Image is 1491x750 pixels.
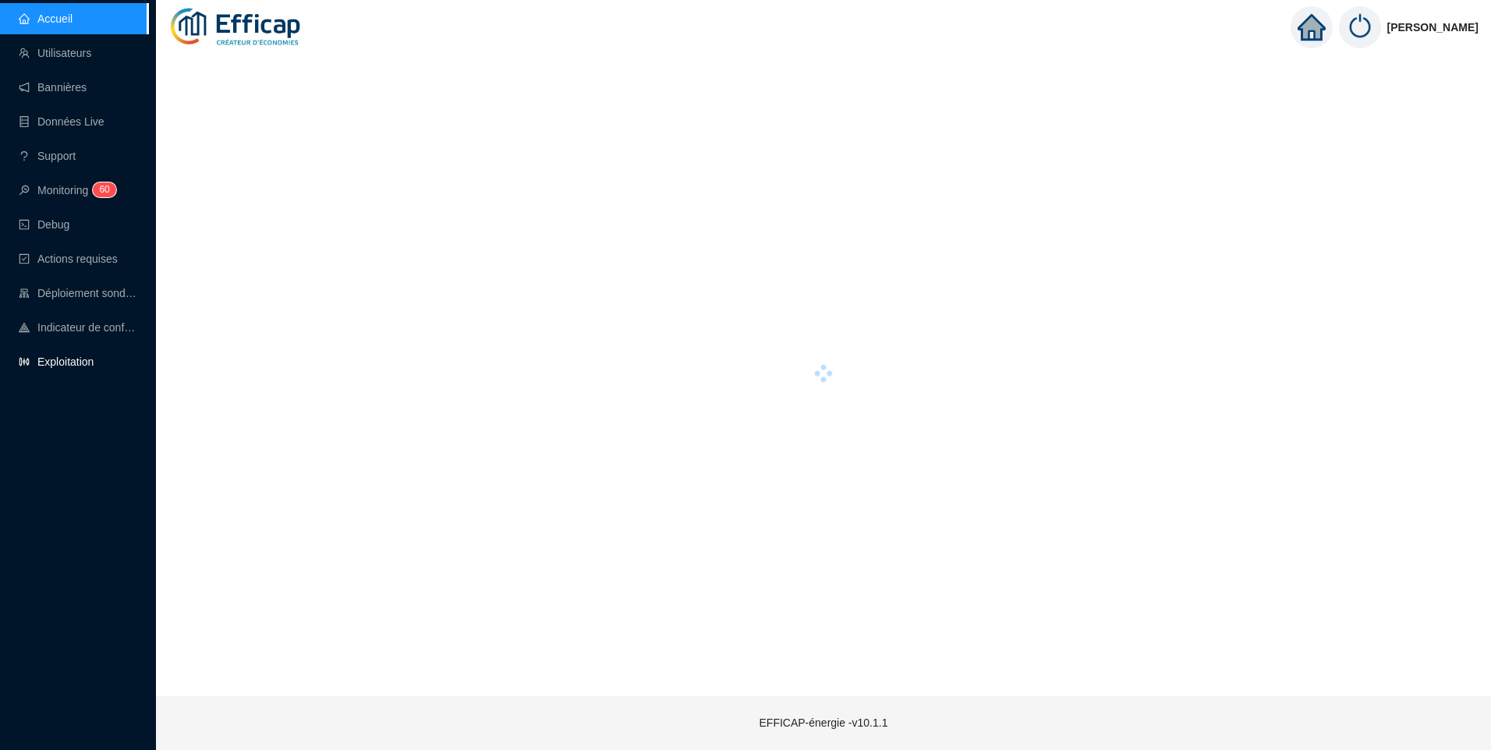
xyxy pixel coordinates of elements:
[1339,6,1381,48] img: power
[19,47,91,59] a: teamUtilisateurs
[1298,13,1326,41] span: home
[760,716,888,729] span: EFFICAP-énergie - v10.1.1
[37,253,118,265] span: Actions requises
[19,12,73,25] a: homeAccueil
[19,321,137,334] a: heat-mapIndicateur de confort
[19,81,87,94] a: notificationBannières
[99,184,104,195] span: 6
[19,287,137,299] a: clusterDéploiement sondes
[19,150,76,162] a: questionSupport
[93,182,115,197] sup: 60
[19,115,104,128] a: databaseDonnées Live
[1387,2,1479,52] span: [PERSON_NAME]
[104,184,110,195] span: 0
[19,184,112,196] a: monitorMonitoring60
[19,253,30,264] span: check-square
[19,218,69,231] a: codeDebug
[19,356,94,368] a: slidersExploitation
